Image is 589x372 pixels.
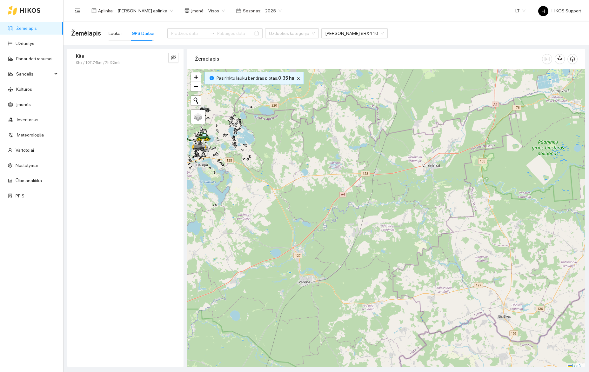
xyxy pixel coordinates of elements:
div: Žemėlapis [195,50,542,68]
span: HIKOS Support [538,8,581,13]
a: Meteorologija [17,132,44,137]
span: Sandėlis [16,68,52,80]
span: Visos [208,6,225,16]
span: Įmonė : [191,7,204,14]
b: 0.35 ha [278,76,294,81]
a: Layers [191,110,205,124]
div: GPS Darbai [132,30,154,37]
a: Vartotojai [16,148,34,153]
a: Užduotys [16,41,34,46]
span: eye-invisible [171,55,176,61]
span: John Deere 8RX410 [325,29,384,38]
span: column-width [542,56,552,62]
button: menu-fold [71,4,84,17]
a: Ūkio analitika [16,178,42,183]
input: Pabaigos data [217,30,253,37]
a: Įmonės [16,102,31,107]
button: close [295,75,302,82]
button: Initiate a new search [191,96,201,105]
a: Leaflet [568,364,584,368]
span: LT [515,6,525,16]
a: PPIS [16,193,24,198]
input: Pradžios data [171,30,207,37]
a: Kultūros [16,87,32,92]
a: Panaudoti resursai [16,56,52,61]
strong: Kita [76,54,84,59]
span: 0ha / 107.74km / 7h 52min [76,60,122,66]
span: close [295,76,302,81]
a: Žemėlapis [16,26,37,31]
span: info-circle [210,76,214,80]
span: to [210,31,215,36]
a: Zoom in [191,72,201,82]
span: Sezonas : [243,7,261,14]
span: menu-fold [75,8,80,14]
span: layout [91,8,97,13]
span: shop [184,8,190,13]
span: Žemėlapis [71,28,101,38]
span: Aplinka : [98,7,114,14]
span: 2025 [265,6,282,16]
button: eye-invisible [168,53,178,63]
a: Inventorius [17,117,38,122]
a: Nustatymai [16,163,38,168]
span: Pasirinktų laukų bendras plotas : [217,75,294,82]
a: Zoom out [191,82,201,91]
span: − [194,83,198,90]
button: column-width [542,54,552,64]
div: Kita0ha / 107.74km / 7h 52mineye-invisible [67,49,184,70]
span: Donato Klimkevičiaus aplinka [117,6,173,16]
span: H [542,6,545,16]
span: swap-right [210,31,215,36]
span: calendar [236,8,241,13]
div: Laukai [109,30,122,37]
span: + [194,73,198,81]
